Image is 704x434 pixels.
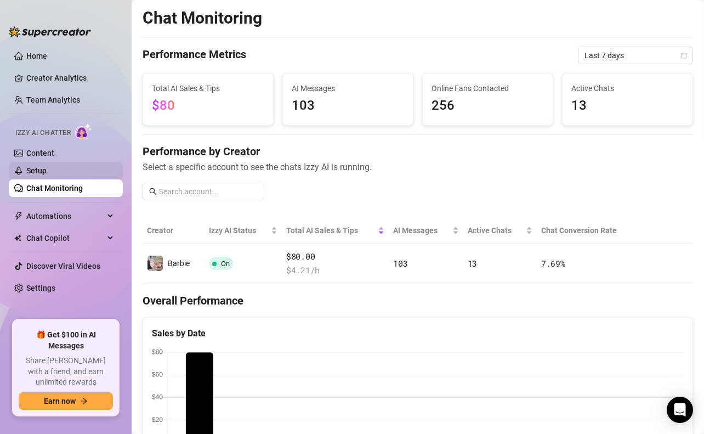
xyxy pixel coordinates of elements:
[680,52,687,59] span: calendar
[389,218,463,244] th: AI Messages
[221,260,230,268] span: On
[19,330,113,351] span: 🎁 Get $100 in AI Messages
[26,207,104,225] span: Automations
[468,224,524,236] span: Active Chats
[292,95,404,116] span: 103
[26,52,47,60] a: Home
[152,82,264,94] span: Total AI Sales & Tips
[26,262,100,270] a: Discover Viral Videos
[75,123,92,139] img: AI Chatter
[152,98,175,113] span: $80
[26,69,114,87] a: Creator Analytics
[286,250,384,263] span: $80.00
[26,149,54,157] a: Content
[80,397,88,405] span: arrow-right
[292,82,404,94] span: AI Messages
[205,218,282,244] th: Izzy AI Status
[147,256,163,271] img: Barbie
[26,229,104,247] span: Chat Copilot
[571,95,684,116] span: 13
[14,212,23,221] span: thunderbolt
[432,82,544,94] span: Online Fans Contacted
[26,95,80,104] a: Team Analytics
[26,284,55,292] a: Settings
[541,258,565,269] span: 7.69 %
[286,264,384,277] span: $ 4.21 /h
[159,185,258,198] input: Search account...
[584,47,686,64] span: Last 7 days
[393,258,407,269] span: 103
[143,8,262,29] h2: Chat Monitoring
[286,224,376,236] span: Total AI Sales & Tips
[143,293,693,308] h4: Overall Performance
[209,224,269,236] span: Izzy AI Status
[143,47,246,64] h4: Performance Metrics
[14,234,21,242] img: Chat Copilot
[15,128,71,138] span: Izzy AI Chatter
[393,224,450,236] span: AI Messages
[26,166,47,175] a: Setup
[571,82,684,94] span: Active Chats
[149,188,157,195] span: search
[432,95,544,116] span: 256
[168,259,190,268] span: Barbie
[468,258,477,269] span: 13
[463,218,537,244] th: Active Chats
[19,392,113,410] button: Earn nowarrow-right
[19,356,113,388] span: Share [PERSON_NAME] with a friend, and earn unlimited rewards
[26,184,83,193] a: Chat Monitoring
[143,144,693,159] h4: Performance by Creator
[143,160,693,174] span: Select a specific account to see the chats Izzy AI is running.
[44,397,76,405] span: Earn now
[537,218,638,244] th: Chat Conversion Rate
[152,326,684,340] div: Sales by Date
[143,218,205,244] th: Creator
[667,397,693,423] div: Open Intercom Messenger
[9,26,91,37] img: logo-BBDzfeDw.svg
[282,218,389,244] th: Total AI Sales & Tips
